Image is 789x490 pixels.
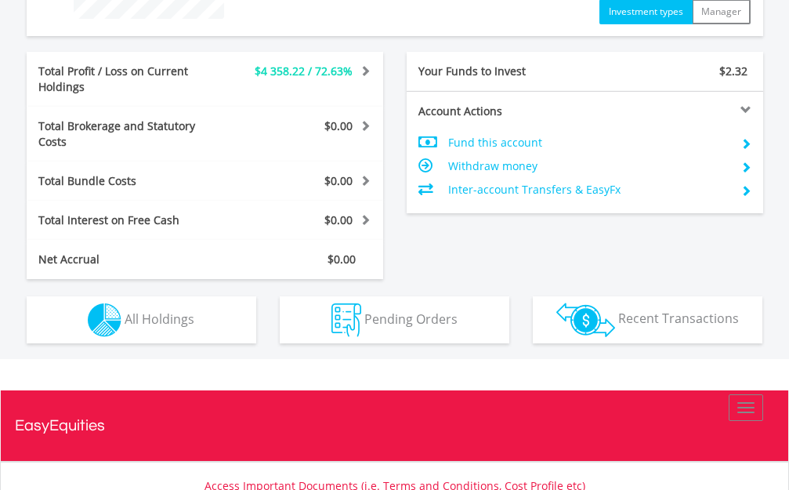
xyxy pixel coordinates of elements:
[88,303,121,337] img: holdings-wht.png
[27,118,234,150] div: Total Brokerage and Statutory Costs
[448,178,733,201] td: Inter-account Transfers & EasyFx
[618,310,739,327] span: Recent Transactions
[556,303,615,337] img: transactions-zar-wht.png
[27,212,234,228] div: Total Interest on Free Cash
[27,296,256,343] button: All Holdings
[324,118,353,133] span: $0.00
[324,173,353,188] span: $0.00
[27,252,234,267] div: Net Accrual
[448,131,733,154] td: Fund this account
[255,64,353,78] span: $4 358.22 / 72.63%
[719,64,747,78] span: $2.32
[125,310,194,327] span: All Holdings
[15,390,775,461] a: EasyEquities
[364,310,458,327] span: Pending Orders
[328,252,356,267] span: $0.00
[280,296,509,343] button: Pending Orders
[533,296,762,343] button: Recent Transactions
[27,173,234,189] div: Total Bundle Costs
[407,103,585,119] div: Account Actions
[27,64,234,95] div: Total Profit / Loss on Current Holdings
[448,154,733,178] td: Withdraw money
[331,303,361,337] img: pending_instructions-wht.png
[324,212,353,227] span: $0.00
[407,64,585,79] div: Your Funds to Invest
